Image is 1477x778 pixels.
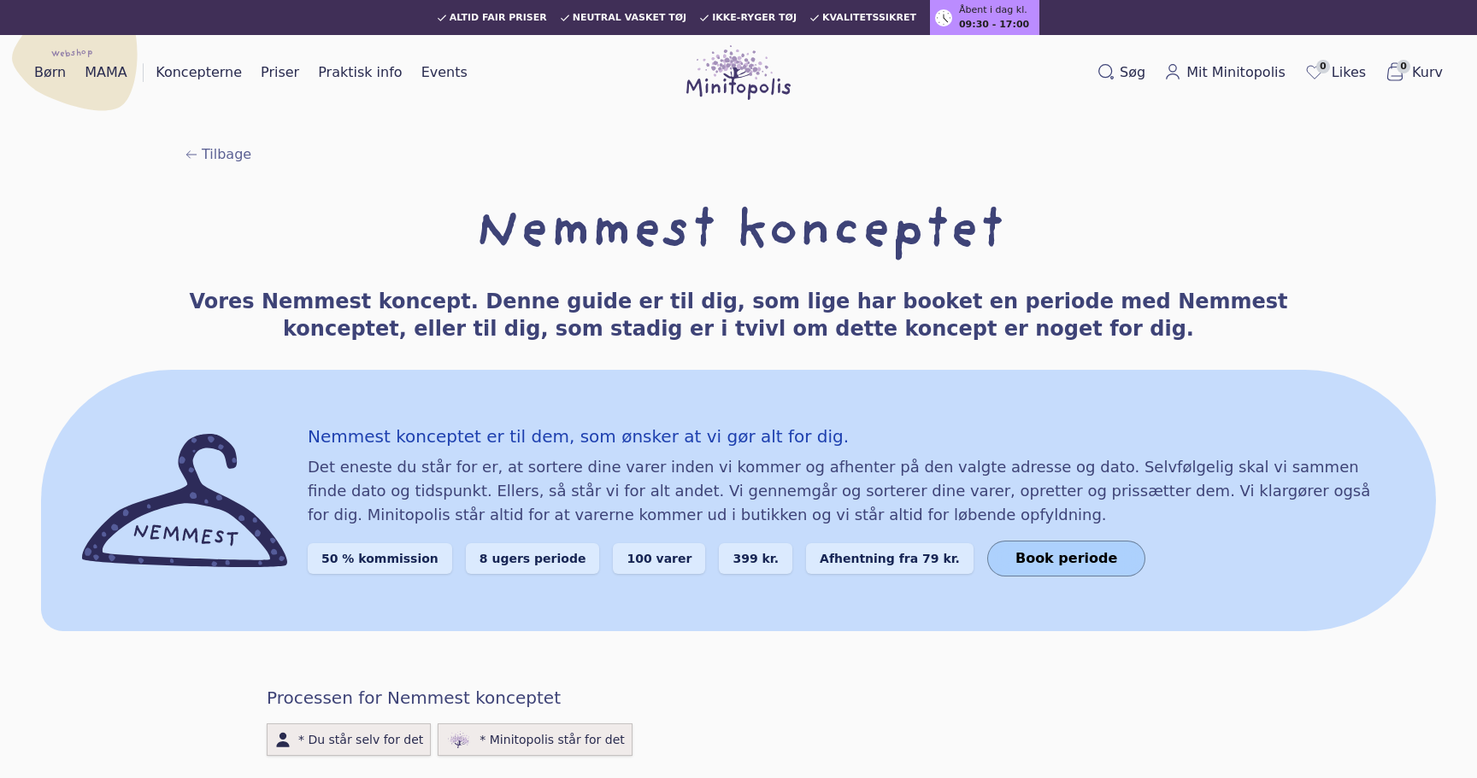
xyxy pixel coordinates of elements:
[149,59,249,86] a: Koncepterne
[78,59,134,86] a: MAMA
[27,59,73,86] a: Børn
[415,59,474,86] a: Events
[308,455,1395,527] p: Det eneste du står for er, at sortere dine varer inden vi kommer og afhenter på den valgte adress...
[1332,62,1366,83] span: Likes
[298,731,423,748] span: * Du står selv for det
[959,18,1029,32] span: 09:30 - 17:00
[573,13,687,23] span: Neutral vasket tøj
[185,144,251,165] a: Tilbage
[1157,59,1292,86] a: Mit Minitopolis
[686,45,791,100] img: Minitopolis logo
[613,543,705,574] div: 100 varer
[311,59,409,86] a: Praktisk info
[450,13,547,23] span: Altid fair priser
[1298,58,1373,87] a: 0Likes
[82,434,287,567] img: Minitopolis' blå bøjle der i denne sammenhæng symboliserer Nemmest konceptet
[959,3,1027,18] span: Åbent i dag kl.
[1412,62,1443,83] span: Kurv
[480,731,624,748] span: * Minitopolis står for det
[987,541,1145,576] a: Book periode
[308,424,1395,448] div: Nemmest konceptet er til dem, som ønsker at vi gør alt for dig.
[254,59,306,86] a: Priser
[719,543,792,574] div: 399 kr.
[1120,62,1145,83] span: Søg
[267,686,1210,710] h4: Processen for Nemmest konceptet
[475,206,1003,260] h1: Nemmest konceptet
[1316,60,1330,73] span: 0
[308,543,452,574] div: 50 % kommission
[712,13,797,23] span: Ikke-ryger tøj
[806,543,974,574] div: Afhentning fra 79 kr.
[1186,62,1286,83] span: Mit Minitopolis
[202,144,251,165] span: Tilbage
[1397,60,1410,73] span: 0
[822,13,916,23] span: Kvalitetssikret
[1378,58,1450,87] button: 0Kurv
[1091,59,1152,86] button: Søg
[466,543,600,574] div: 8 ugers periode
[157,288,1320,342] h3: Vores Nemmest koncept. Denne guide er til dig, som lige har booket en periode med Nemmest koncept...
